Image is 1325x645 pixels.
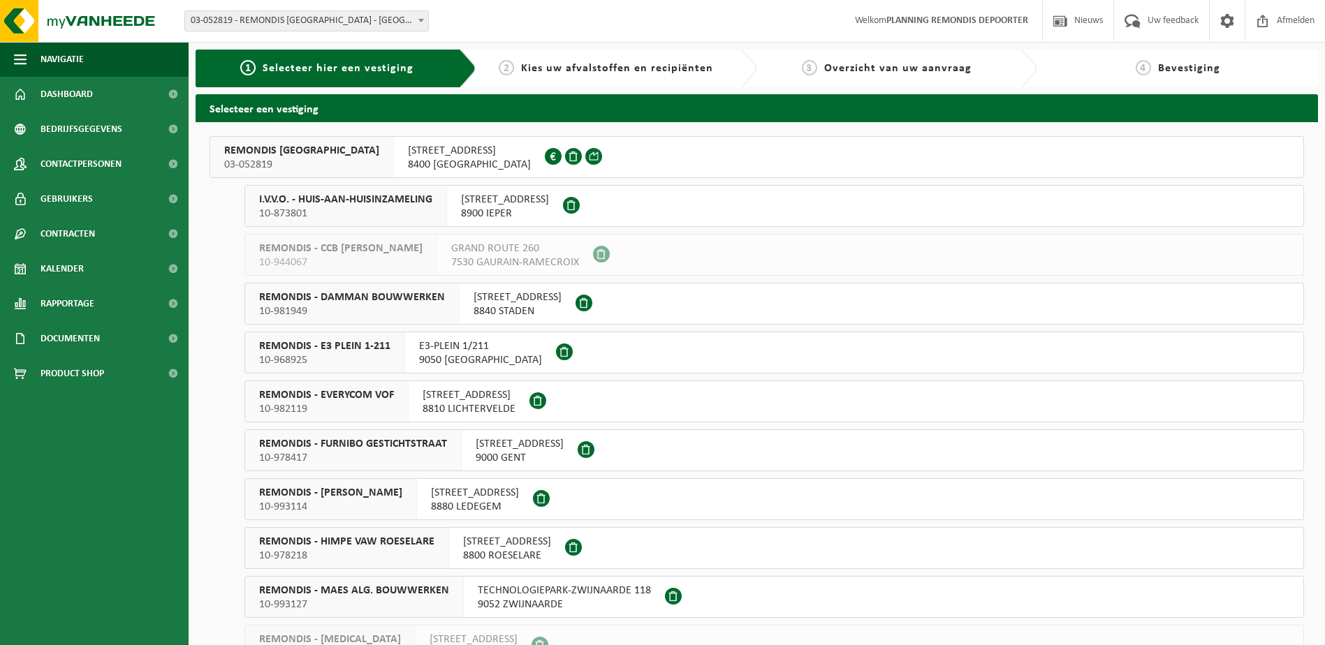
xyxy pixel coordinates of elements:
button: REMONDIS - EVERYCOM VOF 10-982119 [STREET_ADDRESS]8810 LICHTERVELDE [244,380,1304,422]
span: E3-PLEIN 1/211 [419,339,542,353]
span: Selecteer hier een vestiging [263,63,413,74]
span: 10-978218 [259,549,434,563]
span: 10-944067 [259,255,423,269]
span: 8840 STADEN [474,304,562,318]
span: REMONDIS [GEOGRAPHIC_DATA] [224,144,379,158]
button: REMONDIS - HIMPE VAW ROESELARE 10-978218 [STREET_ADDRESS]8800 ROESELARE [244,527,1304,569]
span: [STREET_ADDRESS] [431,486,519,500]
span: 10-873801 [259,207,432,221]
span: [STREET_ADDRESS] [408,144,531,158]
button: REMONDIS - E3 PLEIN 1-211 10-968925 E3-PLEIN 1/2119050 [GEOGRAPHIC_DATA] [244,332,1304,373]
span: 03-052819 - REMONDIS WEST-VLAANDEREN - OOSTENDE [185,11,428,31]
h2: Selecteer een vestiging [196,94,1318,121]
span: Overzicht van uw aanvraag [824,63,972,74]
span: REMONDIS - CCB [PERSON_NAME] [259,242,423,255]
span: Rapportage [41,286,94,321]
button: REMONDIS [GEOGRAPHIC_DATA] 03-052819 [STREET_ADDRESS]8400 [GEOGRAPHIC_DATA] [210,136,1304,178]
span: 7530 GAURAIN-RAMECROIX [451,255,579,269]
span: 8800 ROESELARE [463,549,551,563]
span: Kalender [41,251,84,286]
span: 10-993127 [259,598,449,611]
span: [STREET_ADDRESS] [474,290,562,304]
span: 10-982119 [259,402,394,416]
span: 03-052819 - REMONDIS WEST-VLAANDEREN - OOSTENDE [184,10,429,31]
span: 10-981949 [259,304,445,318]
span: REMONDIS - [PERSON_NAME] [259,486,402,500]
button: REMONDIS - DAMMAN BOUWWERKEN 10-981949 [STREET_ADDRESS]8840 STADEN [244,283,1304,325]
strong: PLANNING REMONDIS DEPOORTER [886,15,1028,26]
span: 9052 ZWIJNAARDE [478,598,651,611]
span: GRAND ROUTE 260 [451,242,579,255]
span: Documenten [41,321,100,356]
span: Contracten [41,216,95,251]
button: REMONDIS - MAES ALG. BOUWWERKEN 10-993127 TECHNOLOGIEPARK-ZWIJNAARDE 1189052 ZWIJNAARDE [244,576,1304,618]
span: REMONDIS - HIMPE VAW ROESELARE [259,535,434,549]
span: REMONDIS - MAES ALG. BOUWWERKEN [259,584,449,598]
span: Dashboard [41,77,93,112]
span: [STREET_ADDRESS] [463,535,551,549]
span: Contactpersonen [41,147,122,181]
span: [STREET_ADDRESS] [461,193,549,207]
button: I.V.V.O. - HUIS-AAN-HUISINZAMELING 10-873801 [STREET_ADDRESS]8900 IEPER [244,185,1304,227]
span: TECHNOLOGIEPARK-ZWIJNAARDE 118 [478,584,651,598]
span: Kies uw afvalstoffen en recipiënten [521,63,713,74]
span: 1 [240,60,256,75]
button: REMONDIS - FURNIBO GESTICHTSTRAAT 10-978417 [STREET_ADDRESS]9000 GENT [244,429,1304,471]
span: 8810 LICHTERVELDE [423,402,515,416]
span: 9050 [GEOGRAPHIC_DATA] [419,353,542,367]
span: REMONDIS - E3 PLEIN 1-211 [259,339,390,353]
span: 8400 [GEOGRAPHIC_DATA] [408,158,531,172]
span: 8900 IEPER [461,207,549,221]
span: 8880 LEDEGEM [431,500,519,514]
span: [STREET_ADDRESS] [476,437,564,451]
button: REMONDIS - [PERSON_NAME] 10-993114 [STREET_ADDRESS]8880 LEDEGEM [244,478,1304,520]
span: 2 [499,60,514,75]
span: 3 [802,60,817,75]
span: Bevestiging [1158,63,1220,74]
span: 03-052819 [224,158,379,172]
span: REMONDIS - EVERYCOM VOF [259,388,394,402]
span: 10-978417 [259,451,447,465]
span: Product Shop [41,356,104,391]
span: REMONDIS - FURNIBO GESTICHTSTRAAT [259,437,447,451]
span: [STREET_ADDRESS] [423,388,515,402]
span: 4 [1136,60,1151,75]
span: Navigatie [41,42,84,77]
span: REMONDIS - DAMMAN BOUWWERKEN [259,290,445,304]
span: Bedrijfsgegevens [41,112,122,147]
span: 9000 GENT [476,451,564,465]
span: 10-993114 [259,500,402,514]
span: I.V.V.O. - HUIS-AAN-HUISINZAMELING [259,193,432,207]
span: 10-968925 [259,353,390,367]
span: Gebruikers [41,181,93,216]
